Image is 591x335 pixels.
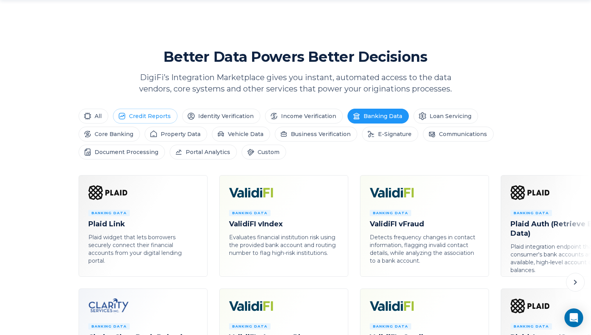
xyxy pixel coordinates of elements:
[88,219,198,229] h4: Plaid Link
[163,48,427,66] h2: Better Data Powers Better Decisions
[370,219,479,229] h4: ValidiFI vFraud
[88,233,198,265] p: Plaid widget that lets borrowers securely connect their financial accounts from your digital lend...
[423,127,494,142] li: Communications
[182,109,260,124] li: Identity Verification
[370,323,411,330] span: Banking Data
[229,323,270,330] span: Banking Data
[242,145,286,159] li: Custom
[212,127,270,142] li: Vehicle Data
[79,145,165,159] li: Document Processing
[88,210,130,216] span: Banking Data
[79,127,140,142] li: Core Banking
[125,72,466,95] p: DigiFi’s Integration Marketplace gives you instant, automated access to the data vendors, core sy...
[347,109,409,124] li: Banking Data
[362,127,418,142] li: E-Signature
[145,127,207,142] li: Property Data
[275,127,357,142] li: Business Verification
[370,233,479,265] p: Detects frequency changes in contact information, flagging invalid contact details, while analyzi...
[113,109,177,124] li: Credit Reports
[564,308,583,327] div: Open Intercom Messenger
[265,109,343,124] li: Income Verification
[229,233,338,257] p: Evaluates financial institution risk using the provided bank account and routing number to flag h...
[229,219,338,229] h4: ValidiFI vIndex
[229,210,270,216] span: Banking Data
[170,145,237,159] li: Portal Analytics
[510,210,552,216] span: Banking Data
[414,109,478,124] li: Loan Servicing
[88,323,130,330] span: Banking Data
[79,109,108,124] li: All
[370,210,411,216] span: Banking Data
[510,323,552,330] span: Banking Data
